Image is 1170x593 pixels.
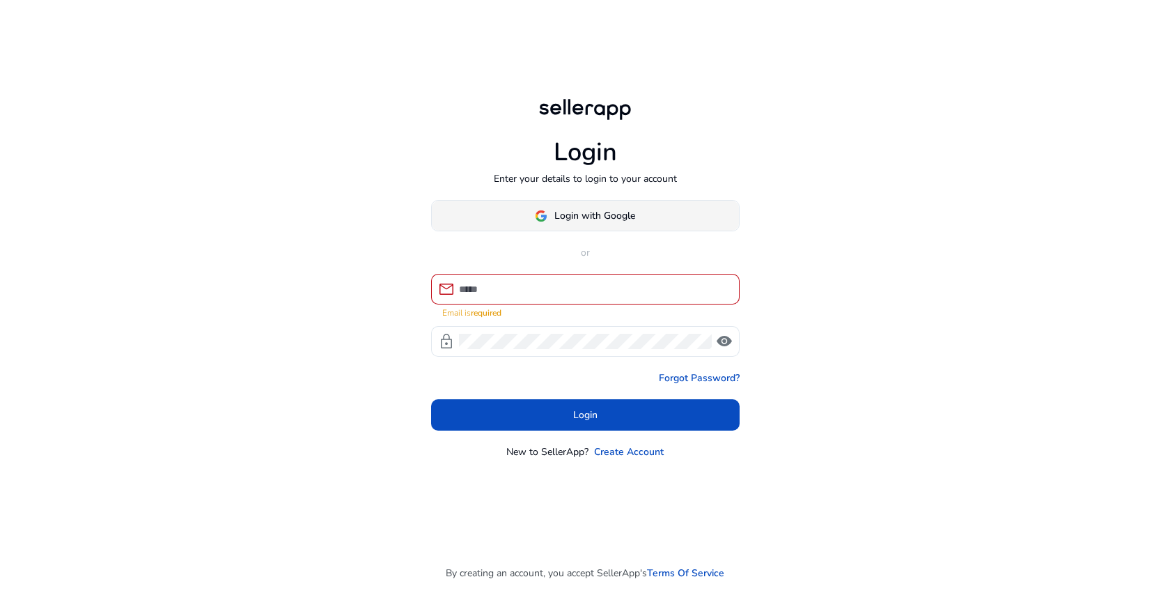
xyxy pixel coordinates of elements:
span: Login [573,408,598,422]
span: Login with Google [554,208,635,223]
button: Login with Google [431,200,740,231]
p: Enter your details to login to your account [494,171,677,186]
button: Login [431,399,740,431]
mat-error: Email is [442,305,728,319]
p: or [431,245,740,260]
span: lock [438,333,455,350]
span: mail [438,281,455,298]
a: Forgot Password? [659,371,740,385]
a: Terms Of Service [647,566,724,580]
strong: required [471,307,501,318]
span: visibility [716,333,733,350]
img: google-logo.svg [535,210,547,222]
a: Create Account [594,445,664,459]
h1: Login [554,137,617,167]
p: New to SellerApp? [506,445,588,459]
